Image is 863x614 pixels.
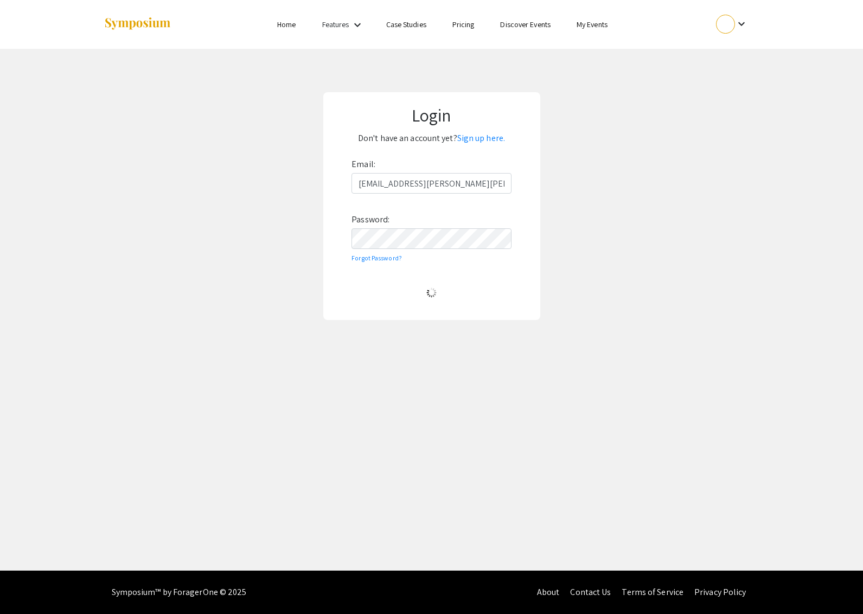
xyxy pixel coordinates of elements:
[351,156,375,173] label: Email:
[735,17,748,30] mat-icon: Expand account dropdown
[705,12,759,36] button: Expand account dropdown
[577,20,608,29] a: My Events
[277,20,296,29] a: Home
[457,132,505,144] a: Sign up here.
[570,586,611,598] a: Contact Us
[452,20,475,29] a: Pricing
[322,20,349,29] a: Features
[331,130,531,147] p: Don't have an account yet?
[331,105,531,125] h1: Login
[500,20,551,29] a: Discover Events
[112,571,247,614] div: Symposium™ by ForagerOne © 2025
[8,565,46,606] iframe: Chat
[386,20,426,29] a: Case Studies
[351,211,389,228] label: Password:
[537,586,560,598] a: About
[422,283,441,302] img: Loading
[622,586,683,598] a: Terms of Service
[351,254,402,262] a: Forgot Password?
[694,586,746,598] a: Privacy Policy
[104,17,171,31] img: Symposium by ForagerOne
[351,18,364,31] mat-icon: Expand Features list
